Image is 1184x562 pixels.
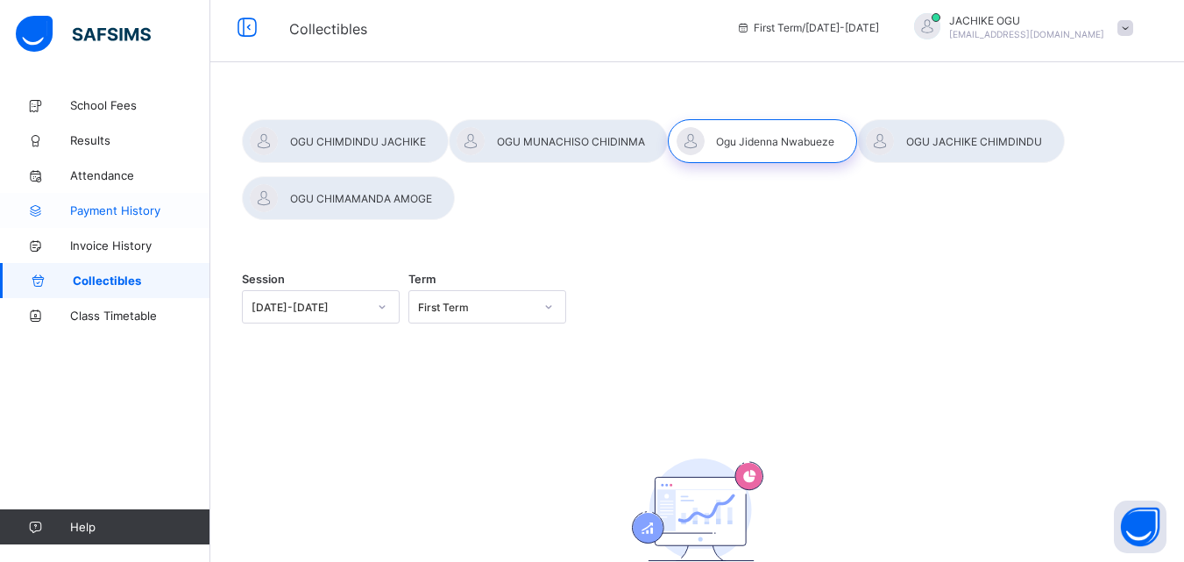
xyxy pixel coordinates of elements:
span: Collectibles [289,20,367,38]
div: JACHIKEOGU [897,13,1142,42]
div: First Term [418,301,534,314]
span: Collectibles [73,274,210,288]
span: Help [70,520,209,534]
div: [DATE]-[DATE] [252,301,367,314]
span: Invoice History [70,238,210,253]
span: Term [408,273,436,286]
span: [EMAIL_ADDRESS][DOMAIN_NAME] [949,29,1104,39]
img: safsims [16,16,151,53]
img: academics.830fd61bc8807c8ddf7a6434d507d981.svg [632,459,763,561]
span: JACHIKE OGU [949,14,1104,27]
span: Results [70,133,210,147]
span: School Fees [70,98,210,112]
span: Session [242,273,285,286]
span: Attendance [70,168,210,182]
span: session/term information [736,21,879,34]
span: Class Timetable [70,309,210,323]
button: Open asap [1114,501,1166,553]
span: Payment History [70,203,210,217]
